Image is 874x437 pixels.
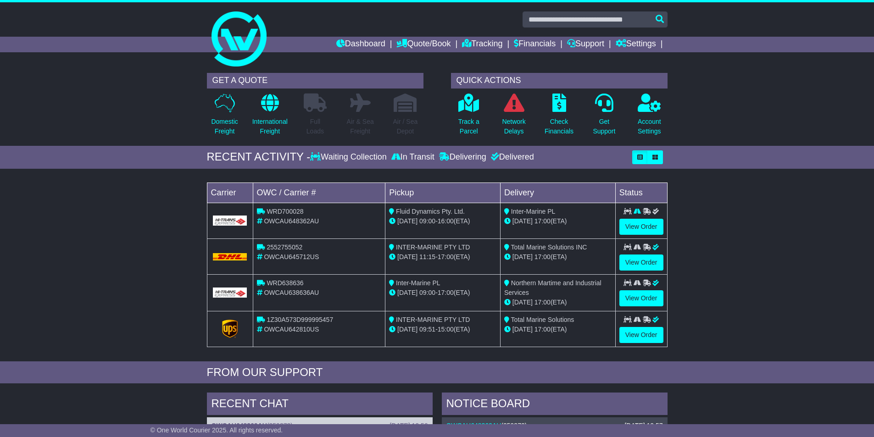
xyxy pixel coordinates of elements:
[504,298,612,307] div: (ETA)
[504,279,601,296] span: Northern Martime and Industrial Services
[389,252,496,262] div: - (ETA)
[615,183,667,203] td: Status
[207,393,433,417] div: RECENT CHAT
[545,117,573,136] p: Check Financials
[438,253,454,260] span: 17:00
[502,117,525,136] p: Network Delays
[347,117,374,136] p: Air & Sea Freight
[458,93,480,141] a: Track aParcel
[592,93,616,141] a: GetSupport
[252,93,288,141] a: InternationalFreight
[489,152,534,162] div: Delivered
[512,326,533,333] span: [DATE]
[500,183,615,203] td: Delivery
[503,422,525,429] span: 359373
[396,243,470,251] span: INTER-MARINE PTY LTD
[438,326,454,333] span: 15:00
[267,279,303,287] span: WRD638636
[504,216,612,226] div: (ETA)
[393,117,418,136] p: Air / Sea Depot
[397,217,418,225] span: [DATE]
[419,326,435,333] span: 09:51
[222,320,238,338] img: GetCarrierServiceLogo
[511,208,555,215] span: Inter-Marine PL
[442,393,668,417] div: NOTICE BOARD
[446,422,501,429] a: OWCAU648362AU
[637,93,662,141] a: AccountSettings
[438,217,454,225] span: 16:00
[458,117,479,136] p: Track a Parcel
[619,254,663,271] a: View Order
[211,93,238,141] a: DomesticFreight
[207,366,668,379] div: FROM OUR SUPPORT
[389,288,496,298] div: - (ETA)
[396,316,470,323] span: INTER-MARINE PTY LTD
[213,216,247,226] img: GetCarrierServiceLogo
[504,325,612,334] div: (ETA)
[396,37,451,52] a: Quote/Book
[534,326,551,333] span: 17:00
[512,299,533,306] span: [DATE]
[511,316,574,323] span: Total Marine Solutions
[534,253,551,260] span: 17:00
[267,208,303,215] span: WRD700028
[269,422,291,429] span: 359373
[501,93,526,141] a: NetworkDelays
[150,426,283,434] span: © One World Courier 2025. All rights reserved.
[389,152,437,162] div: In Transit
[397,326,418,333] span: [DATE]
[211,117,238,136] p: Domestic Freight
[419,253,435,260] span: 11:15
[212,422,267,429] a: OWCAU648362AU
[267,316,333,323] span: 1Z30A573D999995457
[567,37,604,52] a: Support
[212,422,428,430] div: ( )
[264,253,319,260] span: OWCAU645712US
[438,289,454,296] span: 17:00
[534,299,551,306] span: 17:00
[267,243,302,251] span: 2552755052
[389,216,496,226] div: - (ETA)
[619,219,663,235] a: View Order
[616,37,656,52] a: Settings
[389,325,496,334] div: - (ETA)
[252,117,288,136] p: International Freight
[419,217,435,225] span: 09:00
[534,217,551,225] span: 17:00
[390,422,428,430] div: [DATE] 12:56
[511,243,587,251] span: Total Marine Solutions INC
[437,152,489,162] div: Delivering
[397,253,418,260] span: [DATE]
[396,279,440,287] span: Inter-Marine PL
[397,289,418,296] span: [DATE]
[593,117,615,136] p: Get Support
[446,422,663,430] div: ( )
[451,73,668,89] div: QUICK ACTIONS
[264,289,319,296] span: OWCAU638636AU
[638,117,661,136] p: Account Settings
[310,152,389,162] div: Waiting Collection
[419,289,435,296] span: 09:00
[512,217,533,225] span: [DATE]
[213,288,247,298] img: GetCarrierServiceLogo
[385,183,501,203] td: Pickup
[264,217,319,225] span: OWCAU648362AU
[207,183,253,203] td: Carrier
[462,37,502,52] a: Tracking
[213,253,247,260] img: DHL.png
[512,253,533,260] span: [DATE]
[544,93,574,141] a: CheckFinancials
[619,327,663,343] a: View Order
[264,326,319,333] span: OWCAU642810US
[207,150,311,164] div: RECENT ACTIVITY -
[624,422,662,430] div: [DATE] 12:57
[619,290,663,306] a: View Order
[396,208,465,215] span: Fluid Dynamics Pty. Ltd.
[514,37,556,52] a: Financials
[253,183,385,203] td: OWC / Carrier #
[207,73,423,89] div: GET A QUOTE
[504,252,612,262] div: (ETA)
[336,37,385,52] a: Dashboard
[304,117,327,136] p: Full Loads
